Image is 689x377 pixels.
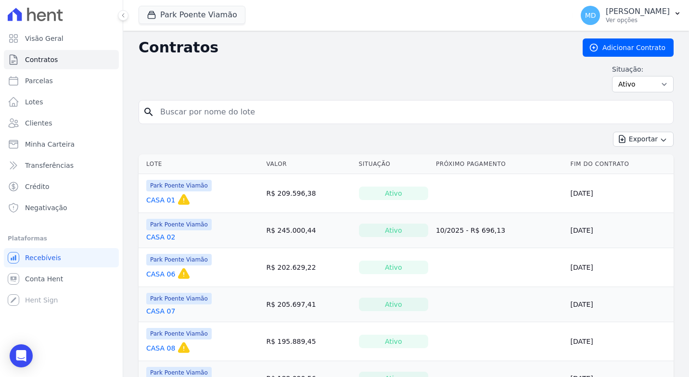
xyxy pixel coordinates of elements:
a: Transferências [4,156,119,175]
div: Plataformas [8,233,115,244]
span: Transferências [25,161,74,170]
span: Conta Hent [25,274,63,284]
p: [PERSON_NAME] [606,7,670,16]
span: Negativação [25,203,67,213]
i: search [143,106,154,118]
span: Minha Carteira [25,139,75,149]
input: Buscar por nome do lote [154,102,669,122]
span: Lotes [25,97,43,107]
th: Situação [355,154,432,174]
td: [DATE] [566,213,674,248]
a: CASA 01 [146,195,175,205]
a: 10/2025 - R$ 696,13 [436,226,505,234]
label: Situação: [612,64,674,74]
a: CASA 08 [146,343,175,353]
p: Ver opções [606,16,670,24]
button: Park Poente Viamão [139,6,245,24]
a: Visão Geral [4,29,119,48]
span: Park Poente Viamão [146,293,212,304]
a: Parcelas [4,71,119,90]
td: R$ 195.889,45 [262,322,355,361]
th: Fim do Contrato [566,154,674,174]
span: Park Poente Viamão [146,254,212,265]
div: Ativo [359,261,428,274]
a: CASA 02 [146,232,175,242]
a: Negativação [4,198,119,217]
a: Contratos [4,50,119,69]
th: Próximo Pagamento [432,154,567,174]
div: Open Intercom Messenger [10,344,33,367]
div: Ativo [359,224,428,237]
span: Parcelas [25,76,53,86]
button: Exportar [613,132,674,147]
td: [DATE] [566,287,674,322]
th: Valor [262,154,355,174]
a: Conta Hent [4,269,119,289]
a: Clientes [4,113,119,133]
span: Visão Geral [25,34,64,43]
span: MD [585,12,596,19]
td: R$ 245.000,44 [262,213,355,248]
span: Park Poente Viamão [146,328,212,339]
div: Ativo [359,298,428,311]
span: Recebíveis [25,253,61,263]
span: Clientes [25,118,52,128]
h2: Contratos [139,39,567,56]
span: Contratos [25,55,58,64]
td: [DATE] [566,322,674,361]
a: Lotes [4,92,119,112]
div: Ativo [359,335,428,348]
a: Recebíveis [4,248,119,267]
a: Adicionar Contrato [583,38,674,57]
a: CASA 06 [146,269,175,279]
td: R$ 202.629,22 [262,248,355,287]
a: Crédito [4,177,119,196]
td: R$ 205.697,41 [262,287,355,322]
span: Park Poente Viamão [146,180,212,191]
td: R$ 209.596,38 [262,174,355,213]
button: MD [PERSON_NAME] Ver opções [573,2,689,29]
th: Lote [139,154,262,174]
div: Ativo [359,187,428,200]
span: Crédito [25,182,50,191]
td: [DATE] [566,248,674,287]
td: [DATE] [566,174,674,213]
span: Park Poente Viamão [146,219,212,230]
a: CASA 07 [146,306,175,316]
a: Minha Carteira [4,135,119,154]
